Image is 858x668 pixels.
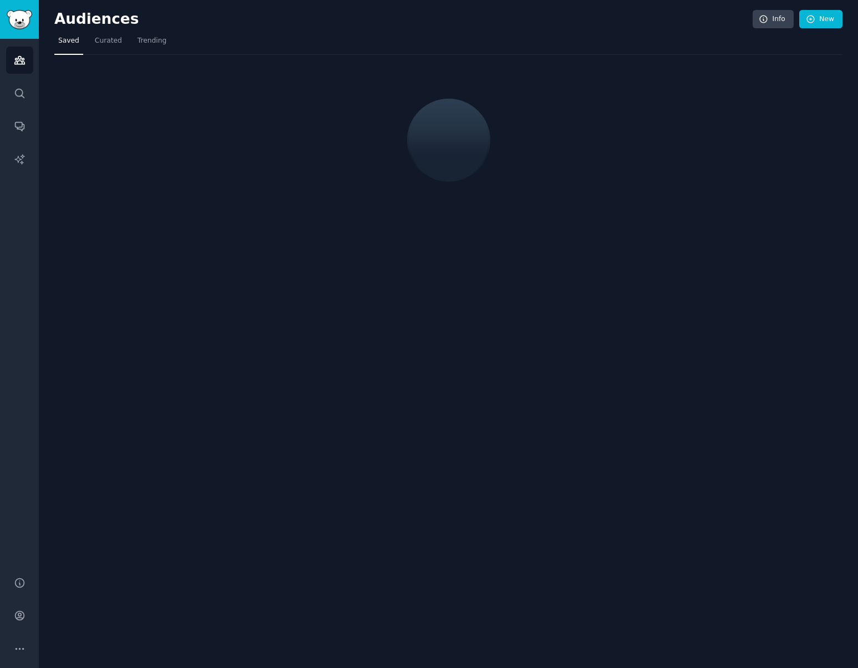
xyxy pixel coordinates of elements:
[54,32,83,55] a: Saved
[54,11,753,28] h2: Audiences
[91,32,126,55] a: Curated
[95,36,122,46] span: Curated
[799,10,842,29] a: New
[134,32,170,55] a: Trending
[7,10,32,29] img: GummySearch logo
[58,36,79,46] span: Saved
[753,10,794,29] a: Info
[138,36,166,46] span: Trending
